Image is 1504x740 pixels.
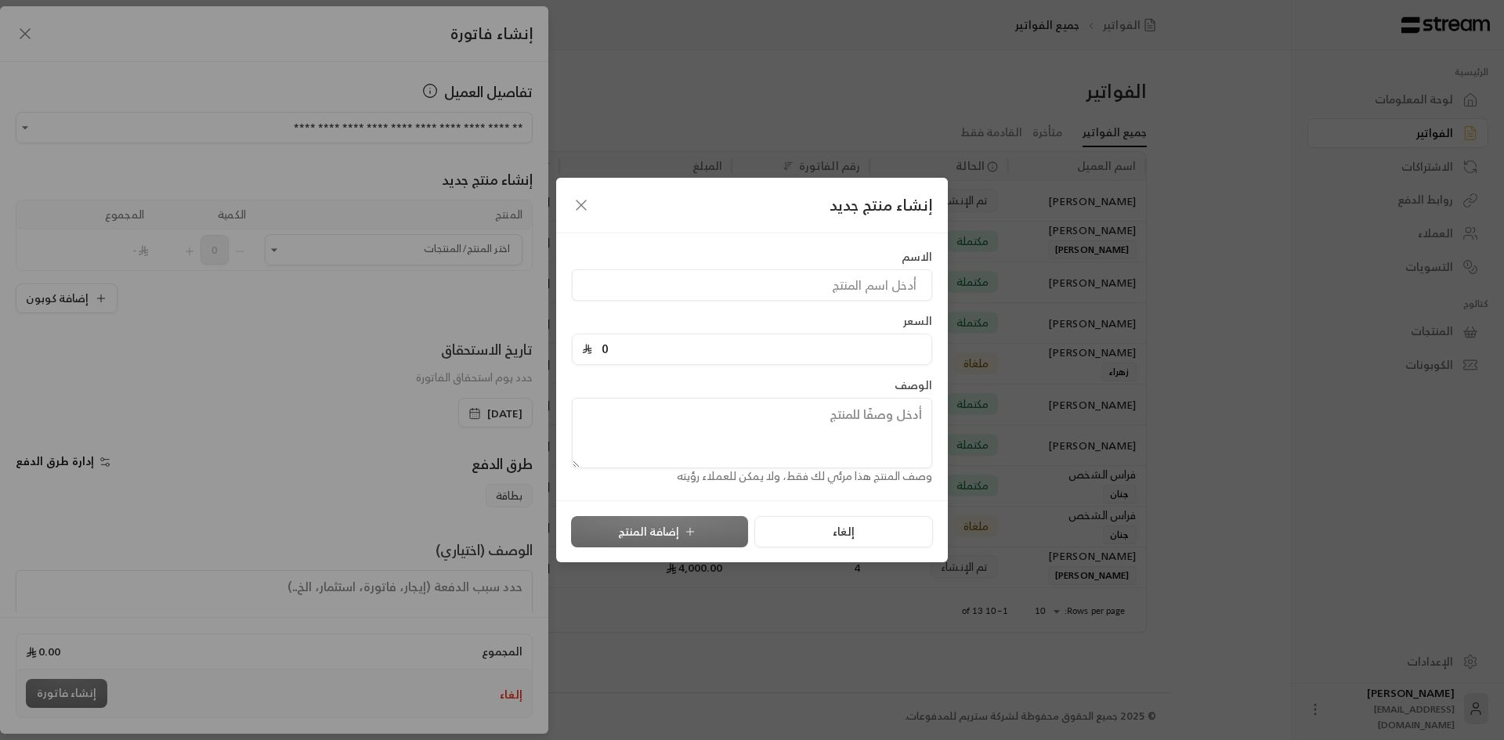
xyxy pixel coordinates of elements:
label: الوصف [895,377,932,393]
span: وصف المنتج هذا مرئي لك فقط، ولا يمكن للعملاء رؤيته [677,466,932,486]
input: أدخل اسم المنتج [572,269,932,301]
input: أدخل سعر المنتج [592,334,922,364]
button: إلغاء [754,516,932,547]
span: إنشاء منتج جديد [830,191,932,218]
label: السعر [903,313,932,329]
label: الاسم [902,249,932,265]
